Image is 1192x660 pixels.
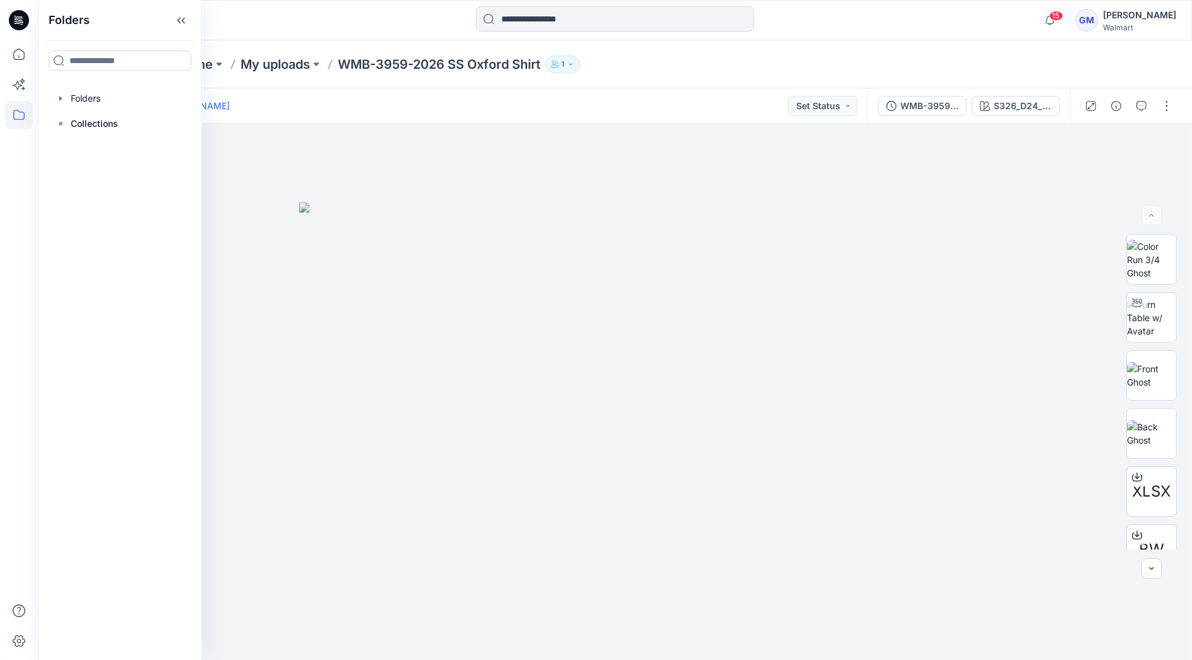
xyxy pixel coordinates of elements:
[299,203,931,660] img: eyJhbGciOiJIUzI1NiIsImtpZCI6IjAiLCJzbHQiOiJzZXMiLCJ0eXAiOiJKV1QifQ.eyJkYXRhIjp7InR5cGUiOiJzdG9yYW...
[972,96,1060,116] button: S326_D24_WN_Oxford Stripe_ Ice Age_M25380A
[900,99,958,113] div: WMB-3959-2026 SS Oxford Shirt_Full Colorway
[1139,538,1164,561] span: BW
[1133,480,1171,503] span: XLSX
[878,96,967,116] button: WMB-3959-2026 SS Oxford Shirt_Full Colorway
[994,99,1052,113] div: S326_D24_WN_Oxford Stripe_ Ice Age_M25380A
[1106,96,1126,116] button: Details
[241,56,310,73] a: My uploads
[71,116,118,131] p: Collections
[545,56,580,73] button: 1
[1075,9,1098,32] div: GM
[1127,298,1176,338] img: Turn Table w/ Avatar
[1049,11,1063,21] span: 15
[338,56,540,73] p: WMB-3959-2026 SS Oxford Shirt
[1127,420,1176,447] img: Back Ghost
[1103,8,1176,23] div: [PERSON_NAME]
[1127,240,1176,280] img: Color Run 3/4 Ghost
[561,57,564,71] p: 1
[1103,23,1176,32] div: Walmart
[1127,362,1176,389] img: Front Ghost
